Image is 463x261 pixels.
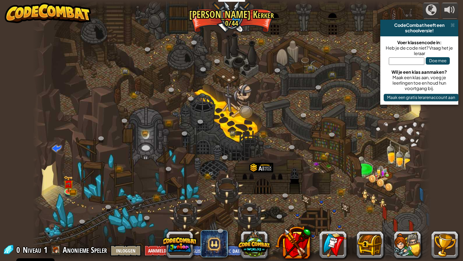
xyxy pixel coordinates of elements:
[69,190,76,195] img: bronze-chest.png
[384,40,455,45] div: Voer klassencode in:
[383,28,456,33] div: schoolversie!
[383,22,456,28] div: CodeCombat heeft een
[426,57,450,65] button: Doe mee
[384,69,455,75] div: Wil je een klas aanmaken?
[144,245,175,256] button: Aanmelden
[394,231,421,258] button: Helden
[208,172,213,175] img: portrait.png
[110,245,141,256] button: Inloggen
[65,182,72,186] img: portrait.png
[324,152,329,156] img: portrait.png
[431,231,458,258] button: Prestaties
[135,91,140,94] img: portrait.png
[441,3,458,19] button: Volume aanpassen
[384,94,459,101] button: Maak een gratis lerarenaccount aan
[44,244,47,255] span: 1
[5,3,92,23] img: CodeCombat - Learn how to code by playing a game
[16,244,22,255] span: 0
[23,244,41,256] span: Niveau
[63,175,74,192] img: level-banner-unlock.png
[275,225,311,260] button: CodeCombat Premium
[384,45,455,56] div: Heb je de code niet? Vraag het je leraar
[423,3,440,19] button: Campagnes
[384,75,455,91] div: Maak een klas aan, voeg je leerlingen toe en houd hun voortgang bij.
[201,230,228,257] span: CodeCombat AI HackStack
[163,228,196,261] button: CodeCombat Junior
[357,231,384,258] button: Items
[238,227,270,260] button: CodeCombat Worlds on Roblox
[63,244,107,255] span: Anonieme Speler
[319,231,346,258] a: Clans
